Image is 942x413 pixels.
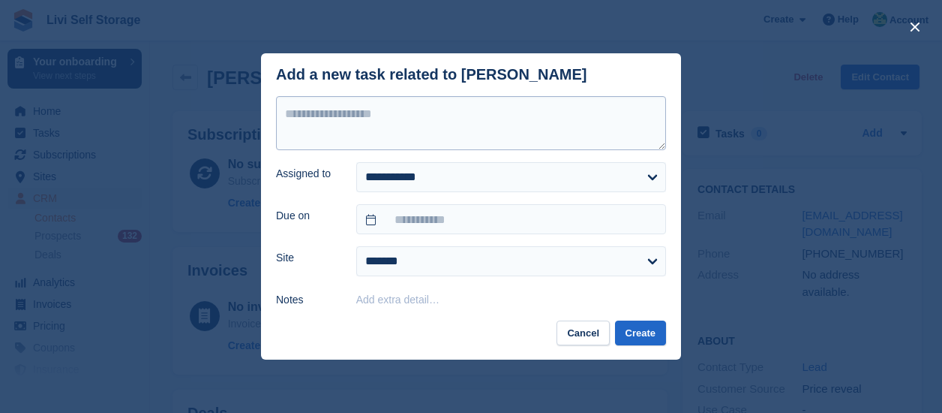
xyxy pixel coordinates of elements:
button: close [903,15,927,39]
button: Add extra detail… [356,294,439,306]
button: Cancel [556,321,610,345]
button: Create [615,321,666,345]
label: Site [276,250,338,266]
label: Notes [276,292,338,308]
div: Add a new task related to [PERSON_NAME] [276,66,587,83]
label: Assigned to [276,166,338,182]
label: Due on [276,208,338,224]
